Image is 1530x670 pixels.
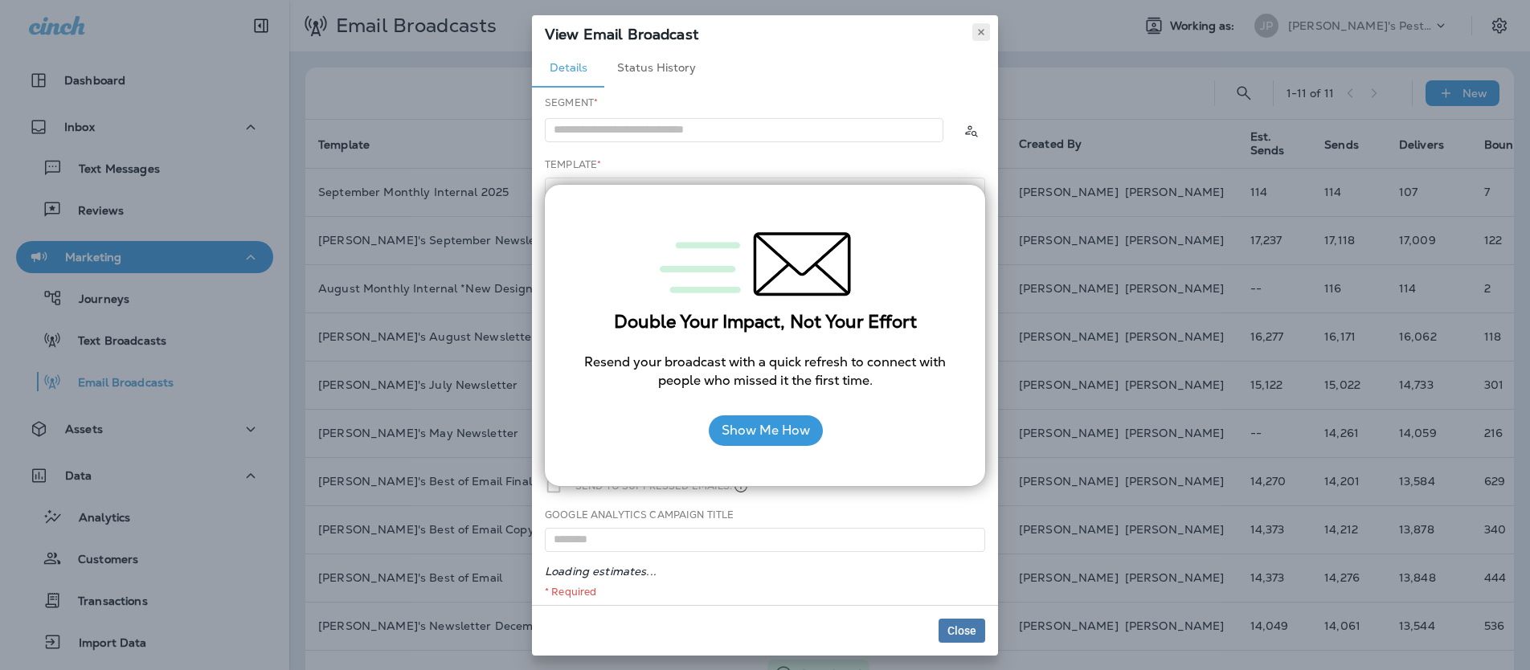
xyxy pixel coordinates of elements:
[947,625,976,636] span: Close
[939,619,985,643] button: Close
[532,15,998,49] div: View Email Broadcast
[545,509,734,521] label: Google Analytics Campaign Title
[545,586,985,599] div: * Required
[577,312,953,333] h3: Double Your Impact, Not Your Effort
[577,353,953,390] p: Resend your broadcast with a quick refresh to connect with people who missed it the first time.
[956,116,985,145] button: Calculate the estimated number of emails to be sent based on selected segment. (This could take a...
[545,96,598,109] label: Segment
[545,158,601,171] label: Template
[545,564,657,578] em: Loading estimates...
[709,415,823,446] button: Show Me How
[604,49,709,88] button: Status History
[532,49,604,88] button: Details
